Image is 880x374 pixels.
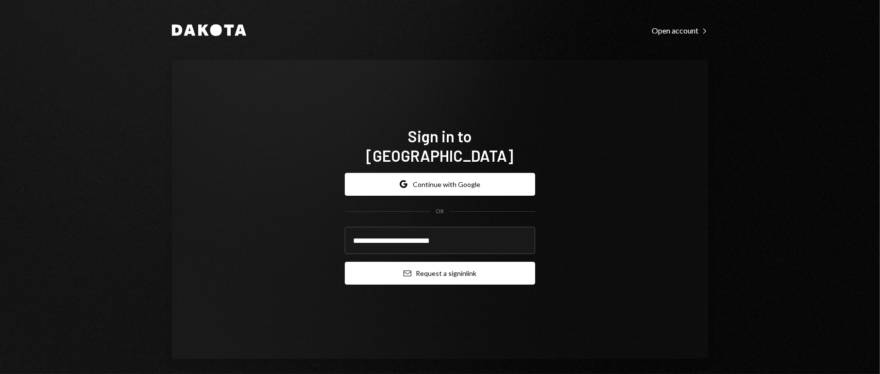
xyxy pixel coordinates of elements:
[345,126,535,165] h1: Sign in to [GEOGRAPHIC_DATA]
[436,207,444,216] div: OR
[652,26,708,35] div: Open account
[345,173,535,196] button: Continue with Google
[345,262,535,285] button: Request a signinlink
[652,25,708,35] a: Open account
